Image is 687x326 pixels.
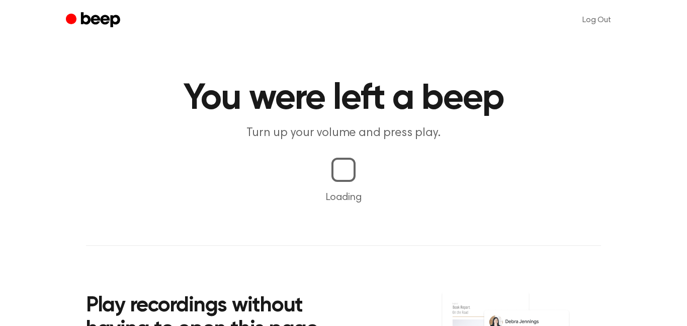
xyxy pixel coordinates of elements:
[572,8,621,32] a: Log Out
[86,81,601,117] h1: You were left a beep
[66,11,123,30] a: Beep
[12,190,675,205] p: Loading
[150,125,537,142] p: Turn up your volume and press play.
